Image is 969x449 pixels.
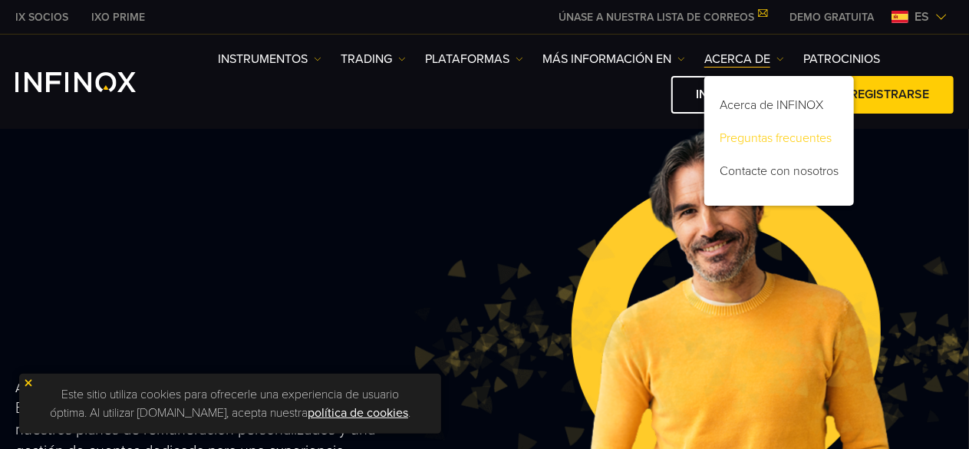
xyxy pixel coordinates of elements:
[826,76,954,114] a: Registrarse
[27,381,433,426] p: Este sitio utiliza cookies para ofrecerle una experiencia de usuario óptima. Al utilizar [DOMAIN_...
[704,50,784,68] a: ACERCA DE
[704,157,854,190] a: Contacte con nosotros
[218,50,321,68] a: Instrumentos
[908,8,935,26] span: es
[778,9,885,25] a: INFINOX MENU
[704,124,854,157] a: Preguntas frecuentes
[15,72,172,92] a: INFINOX Logo
[4,9,80,25] a: INFINOX
[547,11,778,24] a: ÚNASE A NUESTRA LISTA DE CORREOS
[803,50,880,68] a: Patrocinios
[704,91,854,124] a: Acerca de INFINOX
[542,50,685,68] a: Más información en
[80,9,157,25] a: INFINOX
[341,50,406,68] a: TRADING
[308,405,408,421] a: política de cookies
[23,378,34,388] img: yellow close icon
[425,50,523,68] a: PLATAFORMAS
[671,76,810,114] a: Iniciar sesión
